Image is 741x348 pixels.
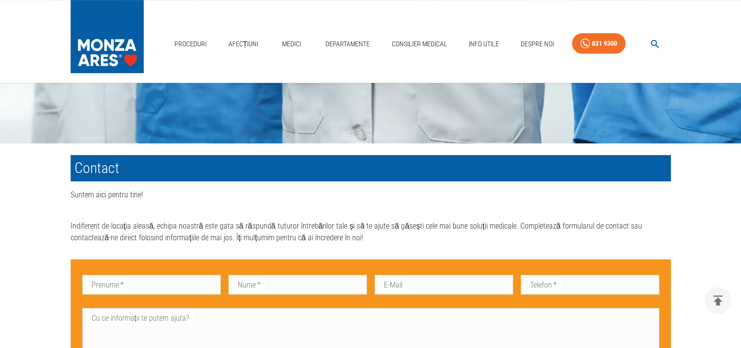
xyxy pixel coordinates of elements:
a: 031 9300 [572,33,626,54]
p: Indiferent de locația aleasă, echipa noastră este gata să răspundă tuturor întrebărilor tale și s... [71,209,671,244]
a: Afecțiuni [225,34,263,54]
a: Despre Noi [517,34,558,54]
a: Medici [276,34,307,54]
p: Suntem aici pentru tine! [71,189,671,201]
a: Proceduri [171,34,210,54]
a: Consilier Medical [387,34,451,54]
button: delete [704,287,731,314]
div: 031 9300 [592,38,617,50]
a: Info Utile [465,34,503,54]
a: Departamente [322,34,374,54]
h1: Contact [71,155,671,181]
